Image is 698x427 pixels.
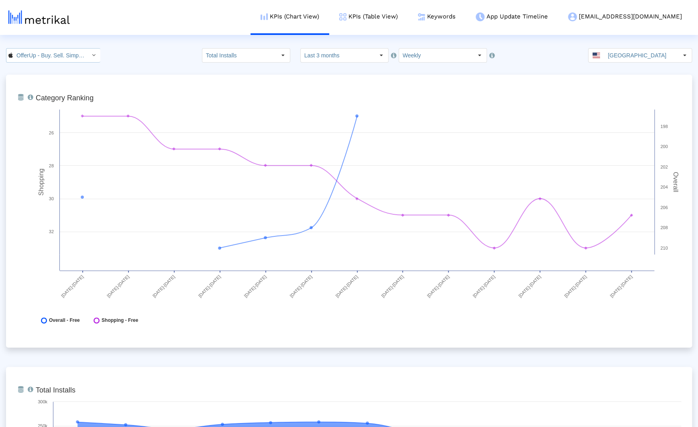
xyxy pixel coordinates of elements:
[276,49,290,62] div: Select
[38,399,47,404] text: 300k
[678,49,692,62] div: Select
[660,124,667,129] text: 198
[660,144,667,149] text: 200
[374,49,388,62] div: Select
[49,130,54,135] text: 26
[36,94,94,102] tspan: Category Ranking
[609,274,633,298] text: [DATE]-[DATE]
[36,386,75,394] tspan: Total Installs
[260,13,268,20] img: kpi-chart-menu-icon.png
[660,225,667,230] text: 208
[517,274,541,298] text: [DATE]-[DATE]
[334,274,358,298] text: [DATE]-[DATE]
[660,165,667,169] text: 202
[476,12,484,21] img: app-update-menu-icon.png
[289,274,313,298] text: [DATE]-[DATE]
[38,169,45,196] tspan: Shopping
[49,163,54,168] text: 28
[106,274,130,298] text: [DATE]-[DATE]
[660,185,667,189] text: 204
[49,196,54,201] text: 30
[87,49,100,62] div: Select
[152,274,176,298] text: [DATE]-[DATE]
[472,274,496,298] text: [DATE]-[DATE]
[672,172,679,193] tspan: Overall
[49,317,80,323] span: Overall - Free
[426,274,450,298] text: [DATE]-[DATE]
[380,274,404,298] text: [DATE]-[DATE]
[418,13,425,20] img: keywords.png
[339,13,346,20] img: kpi-table-menu-icon.png
[473,49,486,62] div: Select
[197,274,222,298] text: [DATE]-[DATE]
[660,246,667,250] text: 210
[563,274,587,298] text: [DATE]-[DATE]
[8,10,70,24] img: metrical-logo-light.png
[243,274,267,298] text: [DATE]-[DATE]
[49,229,54,234] text: 32
[102,317,138,323] span: Shopping - Free
[660,205,667,210] text: 206
[60,274,84,298] text: [DATE]-[DATE]
[568,12,577,21] img: my-account-menu-icon.png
